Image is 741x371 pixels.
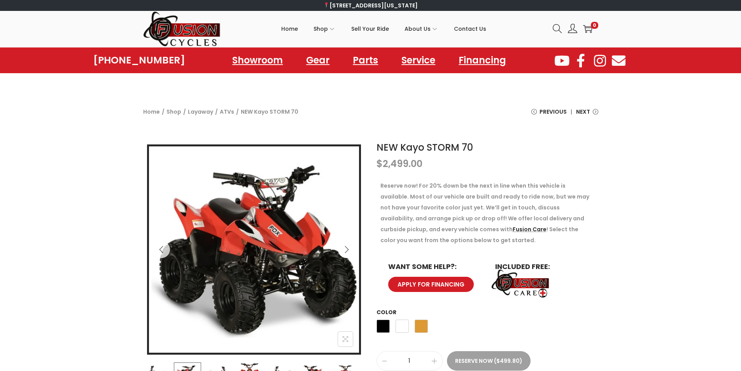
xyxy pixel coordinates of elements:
[162,106,165,117] span: /
[377,157,383,170] span: $
[454,19,486,39] span: Contact Us
[338,241,355,258] button: Next
[143,11,221,47] img: Woostify retina logo
[576,106,598,123] a: Next
[377,308,396,316] label: Color
[394,51,443,69] a: Service
[188,108,213,116] a: Layaway
[166,108,181,116] a: Shop
[398,281,464,287] span: APPLY FOR FINANCING
[221,11,547,46] nav: Primary navigation
[380,180,594,246] p: Reserve now! For 20% down be the next in line when this vehicle is available. Most of our vehicle...
[345,51,386,69] a: Parts
[314,19,328,39] span: Shop
[377,355,442,366] input: Product quantity
[495,263,587,270] h6: INCLUDED FREE:
[241,106,298,117] span: NEW Kayo STORM 70
[388,277,474,292] a: APPLY FOR FINANCING
[224,51,514,69] nav: Menu
[224,51,291,69] a: Showroom
[323,2,418,9] a: [STREET_ADDRESS][US_STATE]
[314,11,336,46] a: Shop
[513,225,547,233] a: Fusion Care
[576,106,590,117] span: Next
[153,241,170,258] button: Previous
[531,106,567,123] a: Previous
[451,51,514,69] a: Financing
[281,11,298,46] a: Home
[540,106,567,117] span: Previous
[447,351,531,371] button: Reserve Now ($499.80)
[583,24,592,33] a: 0
[149,146,359,357] img: Product image
[281,19,298,39] span: Home
[351,19,389,39] span: Sell Your Ride
[388,263,480,270] h6: WANT SOME HELP?:
[93,55,185,66] a: [PHONE_NUMBER]
[298,51,337,69] a: Gear
[405,19,431,39] span: About Us
[405,11,438,46] a: About Us
[377,157,422,170] bdi: 2,499.00
[324,2,329,8] img: 📍
[215,106,218,117] span: /
[183,106,186,117] span: /
[143,108,160,116] a: Home
[236,106,239,117] span: /
[351,11,389,46] a: Sell Your Ride
[220,108,234,116] a: ATVs
[454,11,486,46] a: Contact Us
